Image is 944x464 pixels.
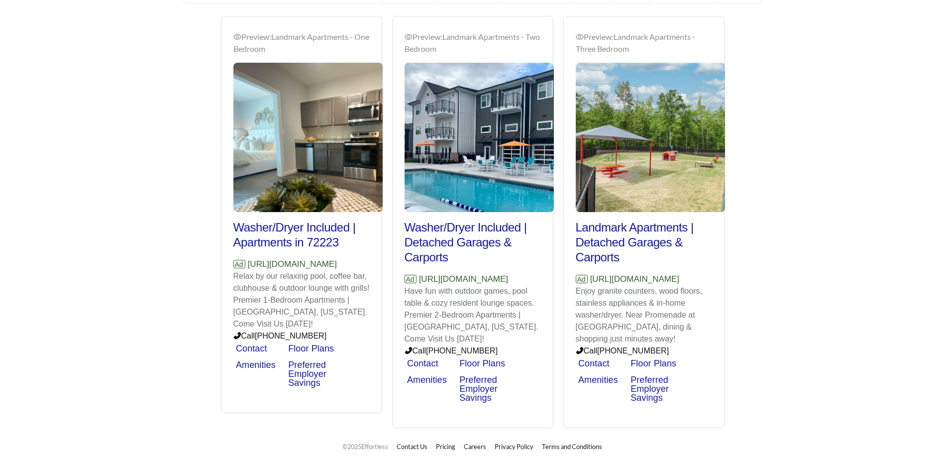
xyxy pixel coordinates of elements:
[288,344,334,353] a: Floor Plans
[495,443,533,451] a: Privacy Policy
[459,358,505,368] a: Floor Plans
[397,443,427,451] a: Contact Us
[576,33,584,41] span: eye
[630,375,669,403] a: Preferred Employer Savings
[436,443,455,451] a: Pricing
[407,358,438,368] a: Contact
[576,220,712,265] h2: Landmark Apartments | Detached Garages & Carports
[578,358,610,368] a: Contact
[405,33,413,41] span: eye
[233,260,245,268] span: Ad
[236,344,267,353] a: Contact
[405,63,554,212] img: Preview_Landmark Apartments - Two Bedroom
[576,347,584,354] span: phone
[405,347,413,354] span: phone
[576,273,712,286] p: [URL][DOMAIN_NAME]
[233,33,241,41] span: eye
[542,443,602,451] a: Terms and Conditions
[576,345,712,357] p: Call [PHONE_NUMBER]
[407,375,447,385] a: Amenities
[405,31,541,55] div: Preview: Landmark Apartments - Two Bedroom
[464,443,486,451] a: Careers
[405,285,541,345] p: Have fun with outdoor games, pool table & cozy resident lounge spaces. Premier 2-Bedroom Apartmen...
[233,330,370,342] p: Call [PHONE_NUMBER]
[233,220,370,250] h2: Washer/Dryer Included | Apartments in 72223
[233,270,370,330] p: Relax by our relaxing pool, coffee bar, clubhouse & outdoor lounge with grills! Premier 1-Bedroom...
[342,443,388,451] span: © 2025 Effortless
[578,375,618,385] a: Amenities
[233,332,241,340] span: phone
[405,275,417,283] span: Ad
[405,345,541,357] p: Call [PHONE_NUMBER]
[576,63,725,212] img: Preview_Landmark Apartments - Three Bedroom
[576,31,712,55] div: Preview: Landmark Apartments - Three Bedroom
[576,285,712,345] p: Enjoy granite counters, wood floors, stainless appliances & in-home washer/dryer. Near Promenade ...
[459,375,498,403] a: Preferred Employer Savings
[630,358,676,368] a: Floor Plans
[405,220,541,265] h2: Washer/Dryer Included | Detached Garages & Carports
[233,258,370,271] p: [URL][DOMAIN_NAME]
[233,31,370,55] div: Preview: Landmark Apartments - One Bedroom
[288,360,326,388] a: Preferred Employer Savings
[236,360,276,370] a: Amenities
[405,273,541,286] p: [URL][DOMAIN_NAME]
[233,63,383,212] img: Preview_Landmark Apartments - One Bedroom
[576,275,588,283] span: Ad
